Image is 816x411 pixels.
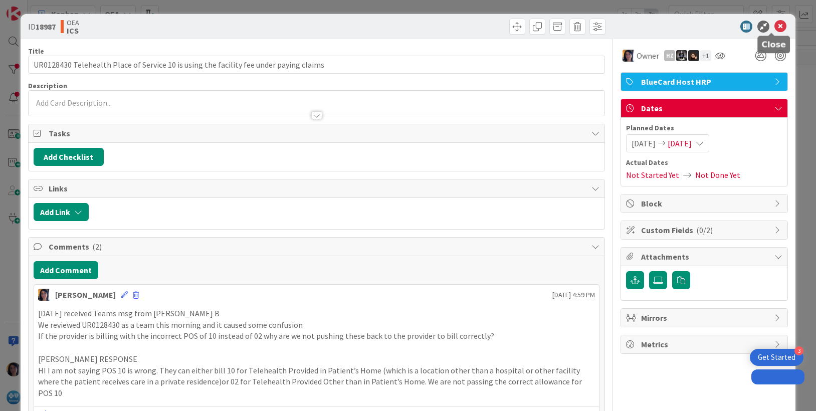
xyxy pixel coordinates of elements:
p: If the provider is billing with the incorrect POS of 10 instead of 02 why are we not pushing thes... [38,330,595,342]
button: Add Checklist [34,148,104,166]
span: BlueCard Host HRP [641,76,769,88]
p: HI I am not saying POS 10 is wrong. They can either bill 10 for Telehealth Provided in Patient’s ... [38,365,595,399]
img: KG [676,50,687,61]
div: + 1 [700,50,711,61]
b: ICS [67,27,79,35]
div: HZ [664,50,675,61]
span: Tasks [49,127,587,139]
div: [PERSON_NAME] [55,289,116,301]
span: Planned Dates [626,123,782,133]
p: We reviewed UR0128430 as a team this morning and it caused some confusion [38,319,595,331]
img: TC [38,289,50,301]
span: Dates [641,102,769,114]
div: Open Get Started checklist, remaining modules: 3 [750,349,803,366]
span: Not Done Yet [695,169,740,181]
span: Block [641,197,769,210]
span: Actual Dates [626,157,782,168]
img: TC [623,50,635,62]
span: [DATE] [668,137,692,149]
span: [DATE] 4:59 PM [552,290,595,300]
div: 3 [794,346,803,355]
span: OEA [67,19,79,27]
span: Metrics [641,338,769,350]
label: Title [28,47,44,56]
span: [DATE] [632,137,656,149]
div: Get Started [758,352,795,362]
input: type card name here... [28,56,605,74]
span: Description [28,81,67,90]
span: Custom Fields [641,224,769,236]
span: Comments [49,241,587,253]
p: [PERSON_NAME] RESPONSE [38,353,595,365]
img: ZB [688,50,699,61]
span: Attachments [641,251,769,263]
span: Not Started Yet [626,169,679,181]
button: Add Comment [34,261,98,279]
span: ( 0/2 ) [696,225,713,235]
span: Links [49,182,587,194]
h5: Close [761,40,786,49]
span: ID [28,21,56,33]
span: Owner [637,50,659,62]
p: [DATE] received Teams msg from [PERSON_NAME] B [38,308,595,319]
span: Mirrors [641,312,769,324]
button: Add Link [34,203,89,221]
span: ( 2 ) [92,242,102,252]
b: 18987 [36,22,56,32]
